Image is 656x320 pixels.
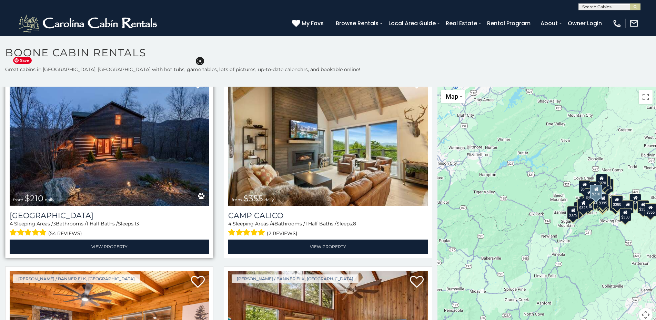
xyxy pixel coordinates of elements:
[48,229,82,238] span: (54 reviews)
[619,208,631,221] div: $350
[10,211,209,220] a: [GEOGRAPHIC_DATA]
[228,72,427,205] a: Camp Calico from $355 daily
[597,197,608,210] div: $480
[584,188,596,202] div: $410
[10,72,209,205] a: Willow Valley View from $210 daily
[10,221,13,227] span: 4
[629,193,641,206] div: $930
[13,57,32,64] span: Save
[385,17,439,29] a: Local Area Guide
[305,221,336,227] span: 1 Half Baths /
[442,17,481,29] a: Real Estate
[332,17,382,29] a: Browse Rentals
[609,197,621,211] div: $695
[602,179,614,192] div: $250
[599,176,610,189] div: $255
[134,221,139,227] span: 13
[271,221,274,227] span: 4
[267,229,297,238] span: (2 reviews)
[564,17,605,29] a: Owner Login
[228,211,427,220] a: Camp Calico
[228,240,427,254] a: View Property
[45,197,54,202] span: daily
[446,93,458,100] span: Map
[567,206,579,219] div: $375
[228,72,427,205] img: Camp Calico
[622,200,634,213] div: $299
[629,19,639,28] img: mail-regular-white.png
[484,17,534,29] a: Rental Program
[228,220,427,238] div: Sleeping Areas / Bathrooms / Sleeps:
[10,220,209,238] div: Sleeping Areas / Bathrooms / Sleeps:
[589,193,601,206] div: $225
[10,211,209,220] h3: Willow Valley View
[25,193,43,203] span: $210
[590,184,602,198] div: $210
[441,90,465,103] button: Change map style
[292,19,325,28] a: My Favs
[596,174,607,187] div: $320
[574,202,585,215] div: $330
[87,221,118,227] span: 1 Half Baths /
[579,180,591,193] div: $635
[232,197,242,202] span: from
[353,221,356,227] span: 8
[639,90,653,104] button: Toggle fullscreen view
[13,197,23,202] span: from
[10,240,209,254] a: View Property
[637,200,649,213] div: $355
[577,198,589,212] div: $325
[191,275,205,290] a: Add to favorites
[597,197,608,211] div: $315
[589,182,601,195] div: $425
[302,19,324,28] span: My Favs
[232,274,359,283] a: [PERSON_NAME] / Banner Elk, [GEOGRAPHIC_DATA]
[243,193,263,203] span: $355
[597,194,609,207] div: $395
[589,181,601,194] div: $565
[598,195,609,209] div: $675
[13,274,140,283] a: [PERSON_NAME] / Banner Elk, [GEOGRAPHIC_DATA]
[537,17,561,29] a: About
[228,221,231,227] span: 4
[410,275,424,290] a: Add to favorites
[10,72,209,205] img: Willow Valley View
[264,197,274,202] span: daily
[611,195,623,208] div: $380
[53,221,56,227] span: 3
[17,13,160,34] img: White-1-2.png
[612,19,622,28] img: phone-regular-white.png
